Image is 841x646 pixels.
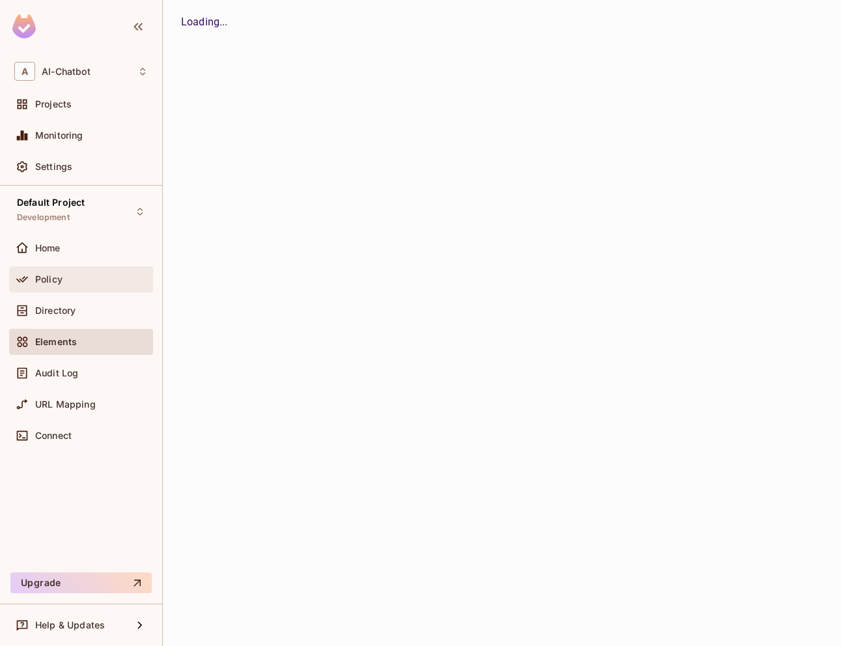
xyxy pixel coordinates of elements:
span: Settings [35,161,72,172]
span: Monitoring [35,130,83,141]
span: Workspace: AI-Chatbot [42,66,91,77]
span: Elements [35,337,77,347]
span: Development [17,212,70,223]
span: Directory [35,305,76,316]
span: Audit Log [35,368,78,378]
span: URL Mapping [35,399,96,410]
button: Upgrade [10,572,152,593]
img: SReyMgAAAABJRU5ErkJggg== [12,14,36,38]
div: Loading... [181,14,823,30]
span: Help & Updates [35,620,105,630]
span: Default Project [17,197,85,208]
span: A [14,62,35,81]
span: Projects [35,99,72,109]
span: Home [35,243,61,253]
span: Policy [35,274,63,285]
span: Connect [35,430,72,441]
